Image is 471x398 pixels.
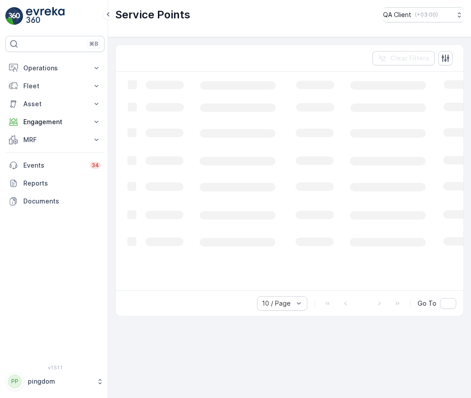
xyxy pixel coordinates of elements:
button: PPpingdom [5,372,105,391]
p: Operations [23,64,87,73]
span: Go To [418,299,436,308]
p: 34 [92,162,99,169]
img: logo [5,7,23,25]
a: Events34 [5,156,105,174]
button: Fleet [5,77,105,95]
p: pingdom [28,377,92,386]
p: ( +03:00 ) [415,11,438,18]
button: Engagement [5,113,105,131]
img: logo_light-DOdMpM7g.png [26,7,65,25]
div: PP [8,374,22,389]
p: Documents [23,197,101,206]
p: Reports [23,179,101,188]
p: QA Client [383,10,411,19]
button: Clear Filters [372,51,435,65]
p: Fleet [23,82,87,91]
a: Documents [5,192,105,210]
p: Asset [23,99,87,108]
a: Reports [5,174,105,192]
p: Clear Filters [390,54,429,63]
p: Events [23,161,84,170]
button: Asset [5,95,105,113]
p: Engagement [23,117,87,126]
button: QA Client(+03:00) [383,7,464,22]
span: v 1.51.1 [5,365,105,370]
p: ⌘B [89,40,98,48]
p: MRF [23,135,87,144]
p: Service Points [115,8,190,22]
button: Operations [5,59,105,77]
button: MRF [5,131,105,149]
